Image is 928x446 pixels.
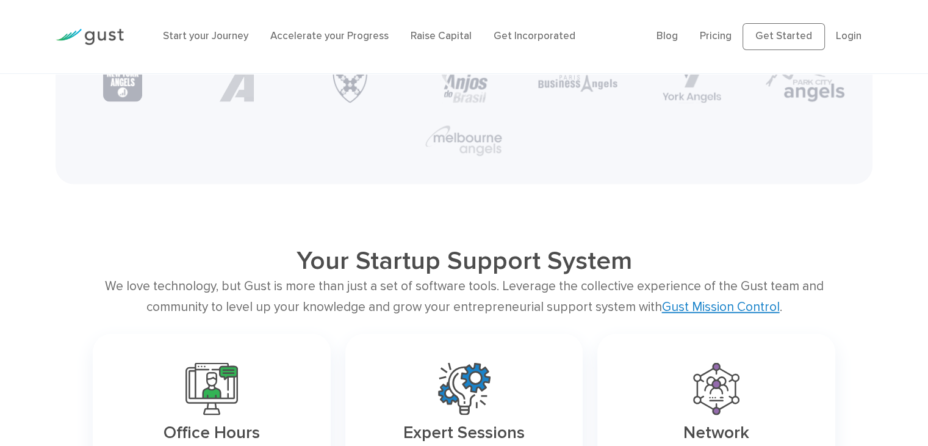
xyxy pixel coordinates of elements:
[93,276,835,317] div: We love technology, but Gust is more than just a set of software tools. Leverage the collective e...
[217,63,256,102] img: Partner
[538,73,617,92] img: Paris Business Angels
[270,30,389,42] a: Accelerate your Progress
[836,30,861,42] a: Login
[163,30,248,42] a: Start your Journey
[103,63,142,102] img: New York Angels
[743,23,825,50] a: Get Started
[662,299,780,315] a: Gust Mission Control
[167,246,761,276] h2: Your Startup Support System
[663,62,721,103] img: York Angels
[411,30,472,42] a: Raise Capital
[700,30,732,42] a: Pricing
[766,62,845,103] img: Park City Angels
[439,62,488,103] img: Anjos Brasil
[56,29,124,45] img: Gust Logo
[424,124,503,158] img: Melbourne Angels
[494,30,575,42] a: Get Incorporated
[656,30,678,42] a: Blog
[329,62,372,103] img: Harvard Business School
